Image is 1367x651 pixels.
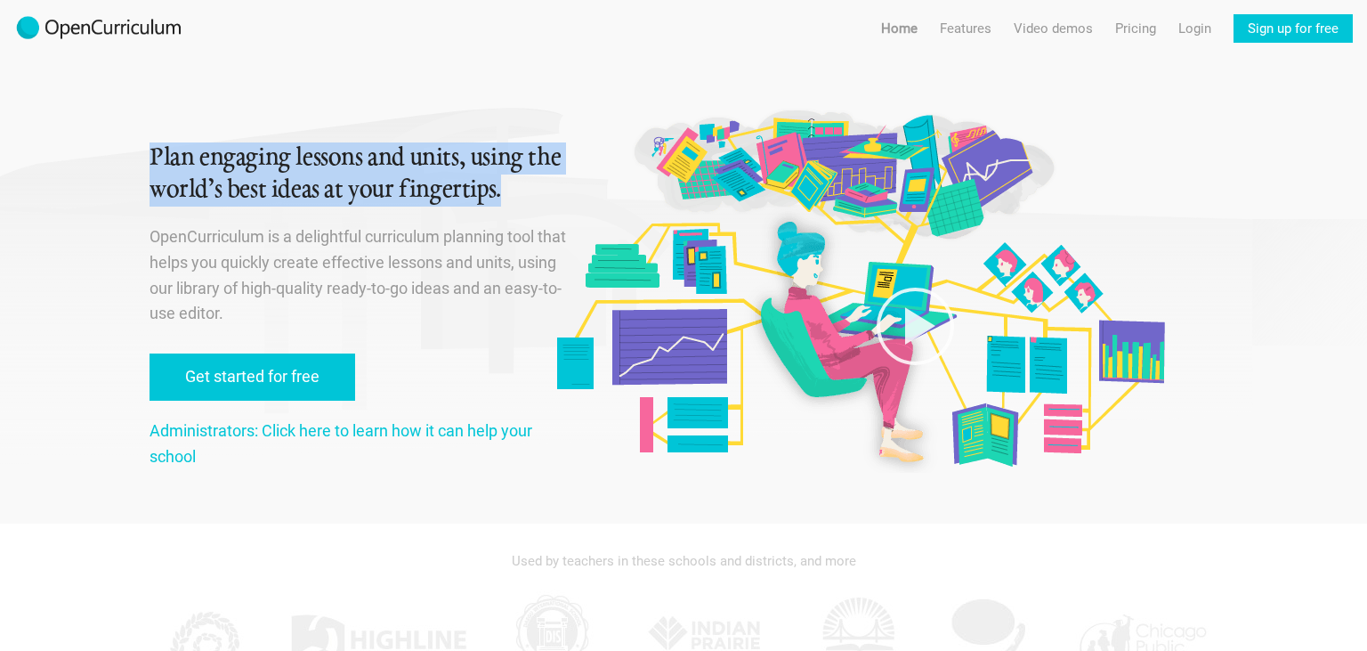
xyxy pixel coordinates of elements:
a: Home [881,14,918,43]
a: Login [1178,14,1211,43]
a: Administrators: Click here to learn how it can help your school [150,421,532,466]
h1: Plan engaging lessons and units, using the world’s best ideas at your fingertips. [150,142,570,207]
div: Used by teachers in these schools and districts, and more [150,541,1217,581]
img: 2017-logo-m.png [14,14,183,43]
p: OpenCurriculum is a delightful curriculum planning tool that helps you quickly create effective l... [150,224,570,327]
a: Sign up for free [1234,14,1353,43]
a: Pricing [1115,14,1156,43]
a: Features [940,14,991,43]
a: Video demos [1014,14,1093,43]
a: Get started for free [150,354,355,401]
img: Original illustration by Malisa Suchanya, Oakland, CA (malisasuchanya.com) [550,107,1169,473]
